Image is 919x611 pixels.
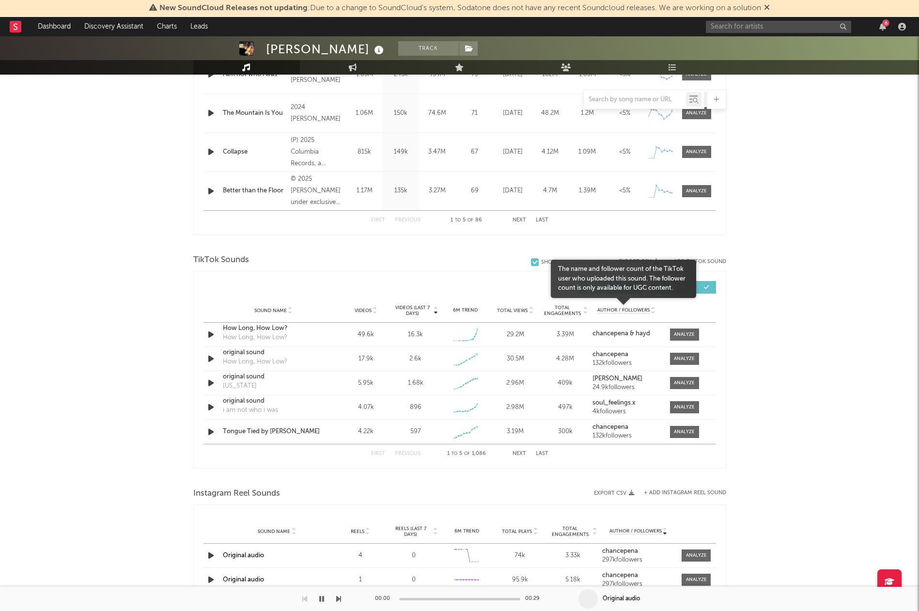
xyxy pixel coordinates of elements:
div: [US_STATE] [223,381,257,391]
button: + Add TikTok Sound [669,259,726,265]
div: 815k [349,147,380,157]
div: 1.09M [571,147,604,157]
a: soul_feelings.x [592,400,660,407]
div: 2024 [PERSON_NAME] [291,102,343,125]
a: chancepena [592,424,660,431]
div: 4.07k [343,403,389,412]
div: 3.33k [549,551,597,561]
div: 896 [410,403,421,412]
div: 4.7M [534,186,566,196]
div: 16.3k [408,330,423,340]
a: chancepena [602,548,675,555]
div: 135k [385,186,417,196]
strong: chancepena [592,424,628,430]
strong: [PERSON_NAME] [592,376,642,382]
button: Previous [395,451,421,456]
button: Next [513,218,526,223]
button: Export CSV [594,490,634,496]
button: Export CSV [619,259,659,265]
div: 00:29 [525,593,545,605]
div: 95.9k [496,575,544,585]
div: 3.27M [421,186,453,196]
div: 3.19M [493,427,538,437]
a: Charts [150,17,184,36]
div: <5% [608,147,641,157]
div: + Add Instagram Reel Sound [634,490,726,496]
div: 4.12M [534,147,566,157]
div: 3.47M [421,147,453,157]
span: Total Views [497,308,528,313]
div: <5% [608,109,641,118]
div: i am not who i was [223,406,278,415]
input: Search by song name or URL [584,96,686,104]
div: How Long, How Low? [223,357,287,367]
span: Total Engagements [549,526,592,537]
div: 1.06M [349,109,380,118]
strong: chancepena [602,572,638,579]
a: How Long, How Low? [223,324,324,333]
span: Videos (last 7 days) [393,305,432,316]
a: Tongue Tied by [PERSON_NAME] [223,427,324,437]
div: 3.39M [543,330,588,340]
div: 6 [882,19,889,27]
span: Sound Name [258,529,290,534]
button: Track [398,41,459,56]
div: 1.17M [349,186,380,196]
div: 597 [410,427,421,437]
div: 67 [458,147,492,157]
a: Original audio [223,577,264,583]
span: Reels [351,529,364,534]
div: 409k [543,378,588,388]
span: to [452,452,457,456]
button: + Add TikTok Sound [659,259,726,265]
span: Author / Followers [597,307,650,313]
a: The Mountain Is You [223,109,286,118]
input: Search for artists [706,21,851,33]
span: Instagram Reel Sounds [193,488,280,500]
a: original sound [223,372,324,382]
div: 69 [458,186,492,196]
a: [PERSON_NAME] [592,376,660,382]
span: of [464,452,470,456]
strong: soul_feelings.x [592,400,636,406]
div: 2.98M [493,403,538,412]
div: original sound [223,396,324,406]
button: Previous [395,218,421,223]
div: <5% [608,186,641,196]
div: 49.6k [343,330,389,340]
div: Better than the Floor [223,186,286,196]
div: 297k followers [602,557,675,564]
strong: chancepena & hayd [592,330,650,337]
div: 4.28M [543,354,588,364]
div: The name and follower count of the TikTok user who uploaded this sound. The follower count is onl... [558,265,689,293]
div: 2.96M [493,378,538,388]
span: to [455,218,461,222]
div: 300k [543,427,588,437]
button: First [371,218,385,223]
div: 48.2M [534,109,566,118]
div: 1.68k [408,378,423,388]
span: TikTok Sounds [193,254,249,266]
a: Original audio [223,552,264,559]
span: Total Plays [502,529,532,534]
div: 0 [389,551,438,561]
div: 74k [496,551,544,561]
a: Leads [184,17,215,36]
div: 00:00 [375,593,394,605]
div: 4.22k [343,427,389,437]
div: 0 [389,575,438,585]
a: chancepena [602,572,675,579]
button: Last [536,451,548,456]
span: of [467,218,473,222]
div: [DATE] [497,147,529,157]
a: original sound [223,348,324,358]
div: 132k followers [592,433,660,439]
a: Dashboard [31,17,78,36]
a: Collapse [223,147,286,157]
div: 1 5 1,086 [440,448,493,460]
span: Videos [355,308,372,313]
